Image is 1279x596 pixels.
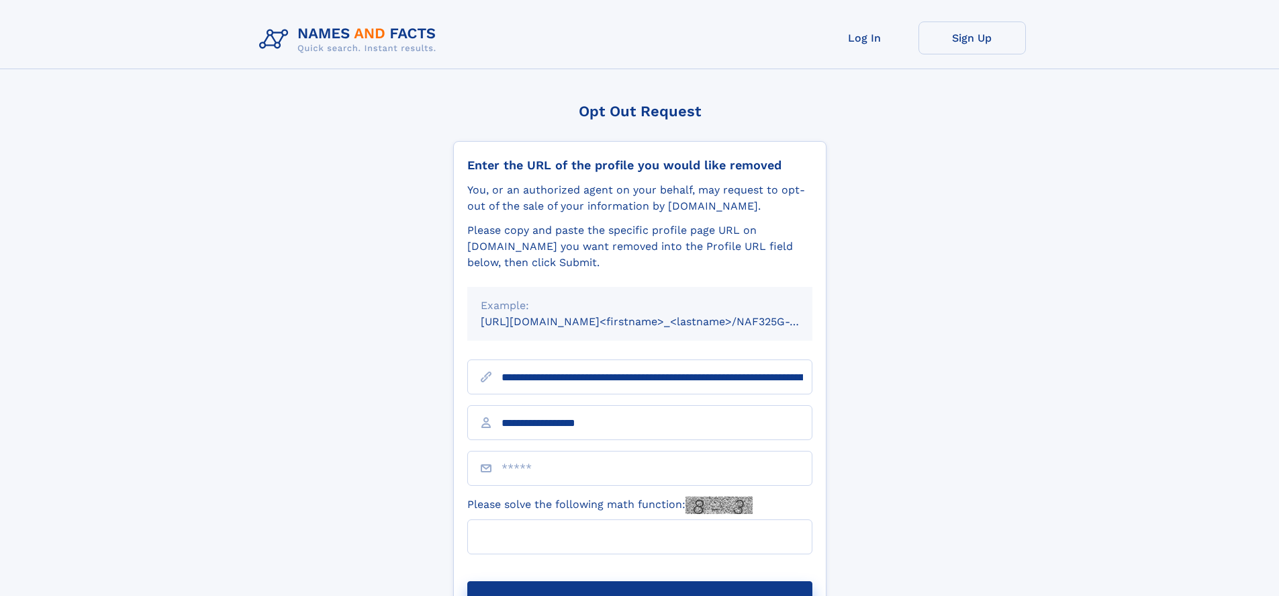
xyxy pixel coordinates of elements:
[467,497,753,514] label: Please solve the following math function:
[481,298,799,314] div: Example:
[481,315,838,328] small: [URL][DOMAIN_NAME]<firstname>_<lastname>/NAF325G-xxxxxxxx
[453,103,826,120] div: Opt Out Request
[467,222,812,271] div: Please copy and paste the specific profile page URL on [DOMAIN_NAME] you want removed into the Pr...
[918,22,1026,54] a: Sign Up
[811,22,918,54] a: Log In
[467,158,812,173] div: Enter the URL of the profile you would like removed
[467,182,812,214] div: You, or an authorized agent on your behalf, may request to opt-out of the sale of your informatio...
[254,22,447,58] img: Logo Names and Facts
